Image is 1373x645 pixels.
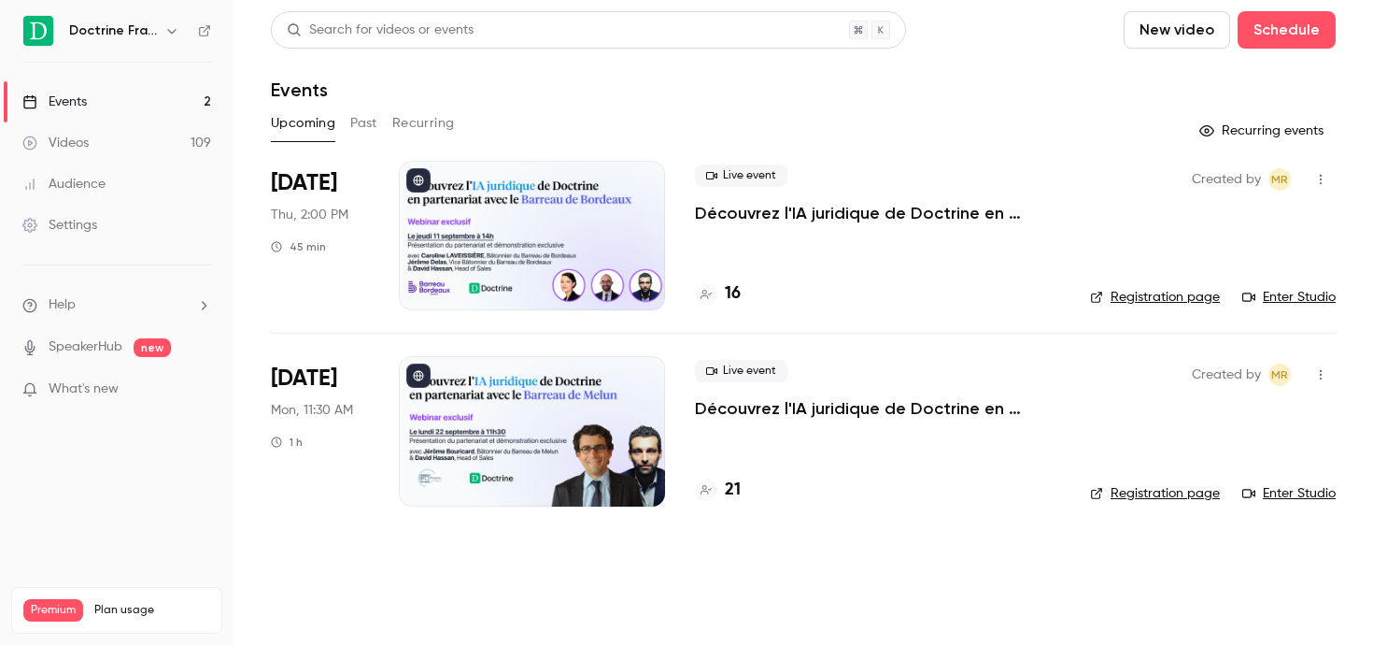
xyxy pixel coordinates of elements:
[1191,116,1336,146] button: Recurring events
[271,168,337,198] span: [DATE]
[271,79,328,101] h1: Events
[49,295,76,315] span: Help
[695,202,1060,224] a: Découvrez l'IA juridique de Doctrine en partenariat avec le Barreau de Bordeaux
[1271,364,1288,386] span: MR
[22,175,106,193] div: Audience
[1268,168,1291,191] span: Marguerite Rubin de Cervens
[1238,11,1336,49] button: Schedule
[1090,484,1220,503] a: Registration page
[271,401,353,420] span: Mon, 11:30 AM
[271,435,303,450] div: 1 h
[271,108,335,138] button: Upcoming
[1242,484,1336,503] a: Enter Studio
[1271,168,1288,191] span: MR
[23,599,83,622] span: Premium
[22,134,89,152] div: Videos
[271,206,348,224] span: Thu, 2:00 PM
[695,397,1060,420] a: Découvrez l'IA juridique de Doctrine en partenariat avec le Barreau de Melun
[695,165,787,187] span: Live event
[189,381,211,398] iframe: Noticeable Trigger
[287,21,474,40] div: Search for videos or events
[1124,11,1230,49] button: New video
[49,380,119,399] span: What's new
[1268,364,1291,386] span: Marguerite Rubin de Cervens
[22,216,97,235] div: Settings
[271,161,369,310] div: Sep 11 Thu, 2:00 PM (Europe/Paris)
[725,281,741,307] h4: 16
[1192,168,1261,191] span: Created by
[1242,288,1336,307] a: Enter Studio
[1192,364,1261,386] span: Created by
[22,295,211,315] li: help-dropdown-opener
[22,93,87,111] div: Events
[271,364,337,394] span: [DATE]
[94,603,210,618] span: Plan usage
[23,16,53,46] img: Doctrine France
[725,478,741,503] h4: 21
[695,281,741,307] a: 16
[695,360,787,382] span: Live event
[271,239,326,254] div: 45 min
[271,356,369,506] div: Sep 22 Mon, 11:30 AM (Europe/Paris)
[134,338,171,357] span: new
[350,108,377,138] button: Past
[392,108,455,138] button: Recurring
[695,478,741,503] a: 21
[69,21,157,40] h6: Doctrine France
[1090,288,1220,307] a: Registration page
[49,337,122,357] a: SpeakerHub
